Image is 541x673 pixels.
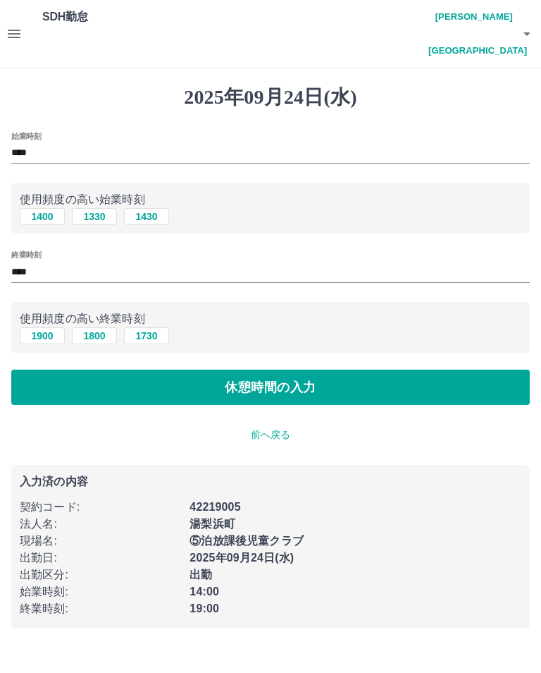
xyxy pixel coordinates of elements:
[189,501,240,513] b: 42219005
[11,85,530,109] h1: 2025年09月24日(水)
[11,250,41,260] label: 終業時刻
[20,600,181,617] p: 終業時刻 :
[189,518,235,530] b: 湯梨浜町
[20,550,181,566] p: 出勤日 :
[11,370,530,405] button: 休憩時間の入力
[72,208,117,225] button: 1330
[20,499,181,516] p: 契約コード :
[124,208,169,225] button: 1430
[11,428,530,442] p: 前へ戻る
[189,535,304,547] b: ⑤泊放課後児童クラブ
[189,586,219,598] b: 14:00
[20,191,521,208] p: 使用頻度の高い始業時刻
[11,131,41,141] label: 始業時刻
[189,552,294,564] b: 2025年09月24日(水)
[189,602,219,614] b: 19:00
[72,327,117,344] button: 1800
[20,476,521,487] p: 入力済の内容
[20,327,65,344] button: 1900
[124,327,169,344] button: 1730
[20,566,181,583] p: 出勤区分 :
[189,569,212,581] b: 出勤
[20,583,181,600] p: 始業時刻 :
[20,310,521,327] p: 使用頻度の高い終業時刻
[20,516,181,533] p: 法人名 :
[20,533,181,550] p: 現場名 :
[20,208,65,225] button: 1400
